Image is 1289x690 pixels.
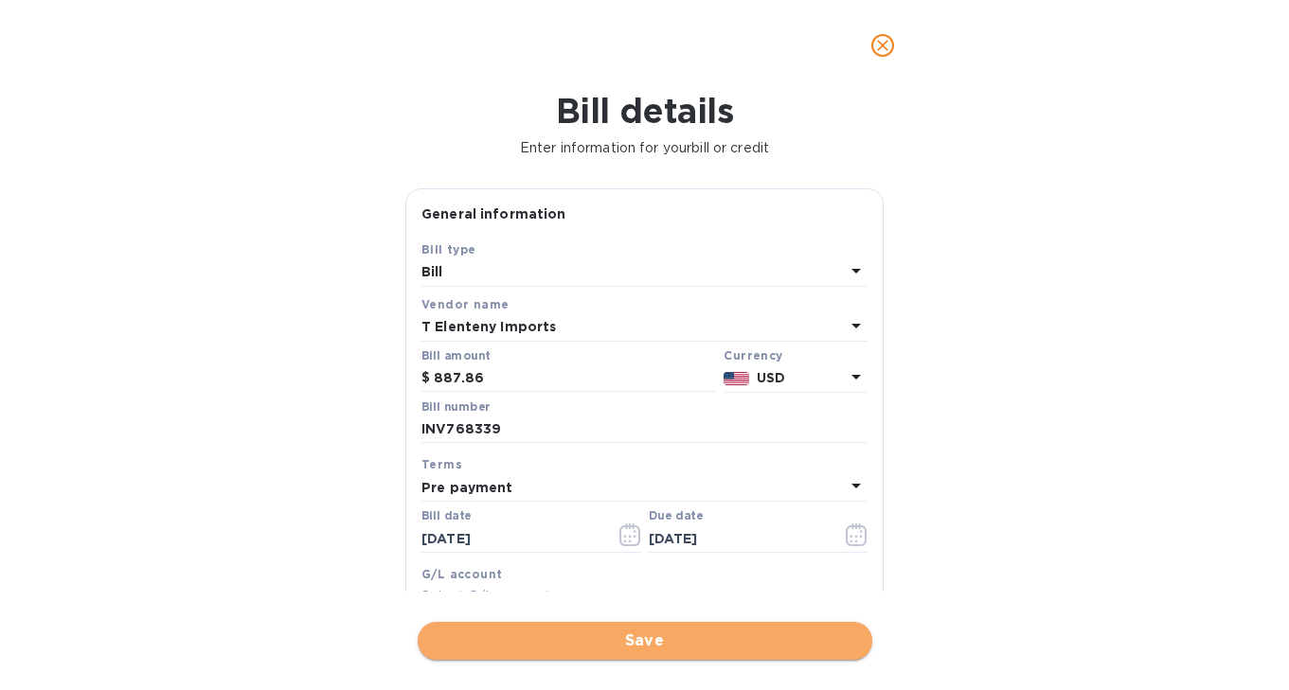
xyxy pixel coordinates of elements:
input: Due date [649,524,828,553]
div: $ [421,364,434,393]
h1: Bill details [15,91,1274,131]
b: Bill [421,264,443,279]
label: Bill date [421,511,472,522]
b: Pre payment [421,480,512,495]
p: Enter information for your bill or credit [15,138,1274,158]
b: G/L account [421,567,502,581]
b: Vendor name [421,297,509,311]
span: Save [433,629,857,652]
label: Bill number [421,401,490,413]
input: Select date [421,524,600,553]
b: USD [757,370,785,385]
label: Bill amount [421,350,490,362]
b: T Elenteny Imports [421,319,556,334]
input: $ Enter bill amount [434,364,716,393]
p: Select G/L account [421,587,550,607]
label: Due date [649,511,703,522]
b: Bill type [421,242,476,257]
b: Currency [724,348,782,363]
b: Terms [421,457,462,471]
button: close [860,23,905,68]
img: USD [724,372,749,385]
input: Enter bill number [421,416,868,444]
button: Save [418,622,872,660]
b: General information [421,206,566,221]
